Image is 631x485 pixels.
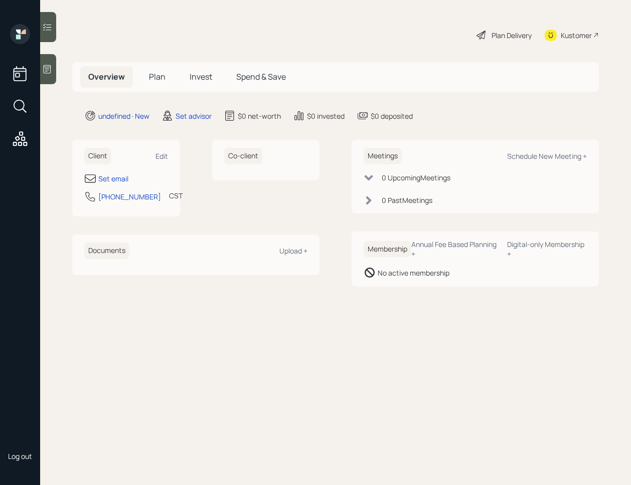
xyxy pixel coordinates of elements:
[98,191,161,202] div: [PHONE_NUMBER]
[364,148,402,164] h6: Meetings
[507,151,587,161] div: Schedule New Meeting +
[84,148,111,164] h6: Client
[176,111,212,121] div: Set advisor
[169,190,183,201] div: CST
[98,173,128,184] div: Set email
[307,111,345,121] div: $0 invested
[98,111,149,121] div: undefined · New
[88,71,125,82] span: Overview
[411,239,499,259] div: Annual Fee Based Planning +
[149,71,166,82] span: Plan
[236,71,286,82] span: Spend & Save
[371,111,413,121] div: $0 deposited
[382,195,432,205] div: 0 Past Meeting s
[492,30,532,41] div: Plan Delivery
[382,172,450,183] div: 0 Upcoming Meeting s
[10,419,30,439] img: retirable_logo.png
[190,71,212,82] span: Invest
[8,451,32,461] div: Log out
[364,241,411,258] h6: Membership
[224,148,262,164] h6: Co-client
[561,30,592,41] div: Kustomer
[238,111,281,121] div: $0 net-worth
[378,268,449,278] div: No active membership
[507,239,587,259] div: Digital-only Membership +
[279,246,307,256] div: Upload +
[84,242,129,259] h6: Documents
[155,151,168,161] div: Edit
